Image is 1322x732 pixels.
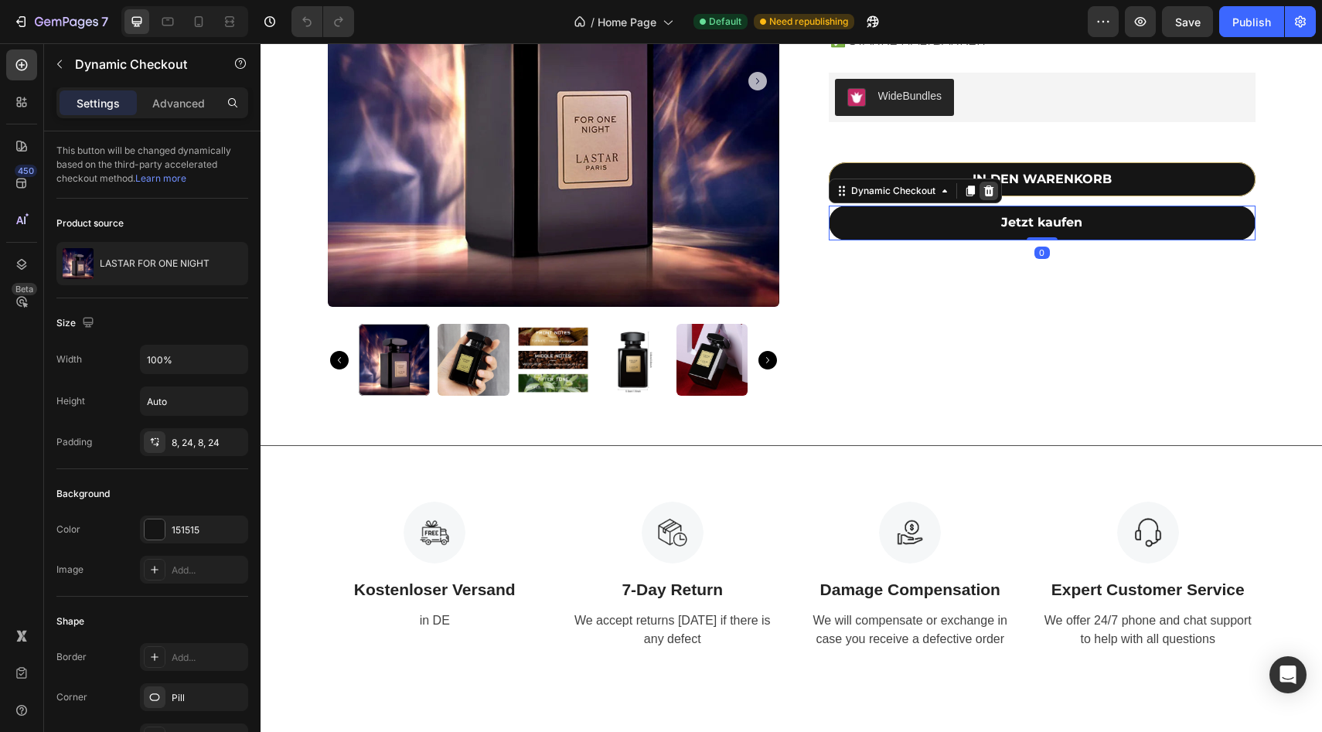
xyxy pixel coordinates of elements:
[172,436,244,450] div: 8, 24, 8, 24
[56,216,124,230] div: Product source
[6,6,115,37] button: 7
[591,14,595,30] span: /
[56,690,87,704] div: Corner
[63,248,94,279] img: product feature img
[141,346,247,373] input: Auto
[618,458,680,520] img: Alt Image
[780,567,995,607] div: We offer 24/7 phone and chat support to help with all questions
[15,165,37,177] div: 450
[141,387,247,415] input: Auto
[769,15,848,29] span: Need republishing
[77,95,120,111] p: Settings
[782,534,993,559] p: Expert Customer Service
[498,308,516,326] button: Carousel Next Arrow
[381,458,443,520] img: Alt Image
[261,43,1322,732] iframe: Design area
[172,523,244,537] div: 151515
[56,650,87,664] div: Border
[172,563,244,577] div: Add...
[709,15,741,29] span: Default
[56,131,248,199] div: This button will be changed dynamically based on the third-party accelerated checkout method.
[712,128,851,145] div: IN DEN WARENKORB
[56,352,82,366] div: Width
[1175,15,1201,29] span: Save
[1162,6,1213,37] button: Save
[56,394,85,408] div: Height
[56,487,110,501] div: Background
[1232,14,1271,30] div: Publish
[574,36,694,73] button: WideBundles
[56,523,80,536] div: Color
[306,534,518,559] p: 7-Day Return
[1219,6,1284,37] button: Publish
[56,435,92,449] div: Padding
[568,162,995,197] button: Jetzt kaufen
[56,313,97,334] div: Size
[544,534,756,559] p: Damage Compensation
[291,6,354,37] div: Undo/Redo
[774,203,789,216] div: 0
[143,458,205,520] img: Alt Image
[56,563,83,577] div: Image
[100,258,210,269] p: LASTAR FOR ONE NIGHT
[857,458,918,520] img: Alt Image
[135,172,186,184] a: Learn more
[56,615,84,628] div: Shape
[101,12,108,31] p: 7
[568,119,995,154] button: IN DEN WARENKORB
[75,55,206,73] p: Dynamic Checkout
[587,45,605,63] img: Wide%20Bundles.png
[741,169,822,191] div: Jetzt kaufen
[543,567,758,607] div: We will compensate or exchange in case you receive a defective order
[69,568,281,587] p: in DE
[172,651,244,665] div: Add...
[12,283,37,295] div: Beta
[69,534,281,559] p: Kostenloser Versand
[305,567,520,607] div: We accept returns [DATE] if there is any defect
[618,45,682,61] div: WideBundles
[172,691,244,705] div: Pill
[588,141,678,155] div: Dynamic Checkout
[598,14,656,30] span: Home Page
[152,95,205,111] p: Advanced
[1269,656,1307,693] div: Open Intercom Messenger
